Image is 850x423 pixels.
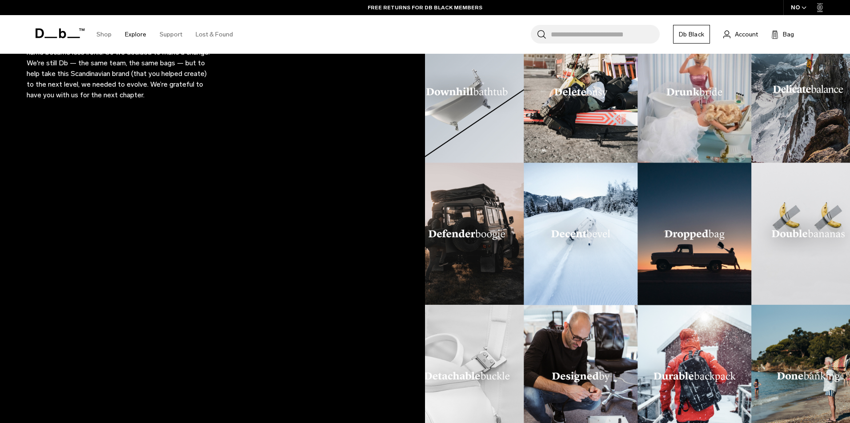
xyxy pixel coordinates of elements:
[771,29,794,40] button: Bag
[783,30,794,39] span: Bag
[125,19,146,50] a: Explore
[368,4,482,12] a: FREE RETURNS FOR DB BLACK MEMBERS
[160,19,182,50] a: Support
[96,19,112,50] a: Shop
[735,30,758,39] span: Account
[90,15,240,54] nav: Main Navigation
[27,15,213,100] p: When we named the company nearly a decade ago, [PERSON_NAME] was a community suggestion that we t...
[196,19,233,50] a: Lost & Found
[723,29,758,40] a: Account
[673,25,710,44] a: Db Black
